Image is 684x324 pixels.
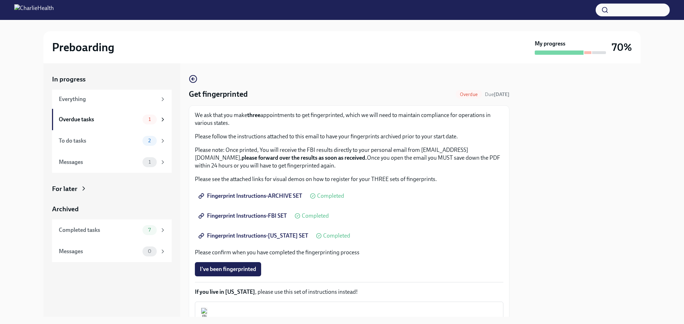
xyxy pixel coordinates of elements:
div: Completed tasks [59,226,140,234]
strong: please forward over the results as soon as received. [242,154,367,161]
a: For later [52,184,172,193]
span: 7 [144,227,155,233]
span: Completed [317,193,344,199]
p: Please see the attached links for visual demos on how to register for your THREE sets of fingerpr... [195,175,503,183]
strong: If you live in [US_STATE] [195,288,255,295]
span: Completed [323,233,350,239]
span: Fingerprint Instructions-[US_STATE] SET [200,232,308,239]
a: Fingerprint Instructions-[US_STATE] SET [195,229,313,243]
div: For later [52,184,77,193]
h3: 70% [612,41,632,54]
a: Messages1 [52,152,172,173]
strong: My progress [535,40,565,48]
a: Messages0 [52,241,172,262]
span: Due [485,91,509,97]
span: Completed [302,213,329,219]
span: 1 [144,117,155,122]
button: I've been fingerprinted [195,262,261,276]
strong: three [247,112,260,118]
a: To do tasks2 [52,130,172,152]
span: Overdue [456,92,482,97]
a: Archived [52,205,172,214]
div: Messages [59,248,140,255]
p: Please note: Once printed, You will receive the FBI results directly to your personal email from ... [195,146,503,170]
span: 1 [144,159,155,165]
a: Fingerprint Instructions-ARCHIVE SET [195,189,307,203]
span: September 15th, 2025 09:00 [485,91,509,98]
span: Fingerprint Instructions-FBI SET [200,212,287,219]
div: Messages [59,158,140,166]
h4: Get fingerprinted [189,89,248,100]
a: In progress [52,75,172,84]
span: Fingerprint Instructions-ARCHIVE SET [200,192,302,200]
div: Overdue tasks [59,116,140,123]
strong: [DATE] [494,91,509,97]
a: Everything [52,90,172,109]
img: CharlieHealth [14,4,54,16]
a: Completed tasks7 [52,219,172,241]
span: 0 [144,249,156,254]
p: Please confirm when you have completed the fingerprinting process [195,249,503,256]
div: Everything [59,95,157,103]
div: To do tasks [59,137,140,145]
a: Overdue tasks1 [52,109,172,130]
p: Please follow the instructions attached to this email to have your fingerprints archived prior to... [195,133,503,140]
p: , please use this set of instructions instead! [195,288,503,296]
a: Fingerprint Instructions-FBI SET [195,209,292,223]
span: 2 [144,138,155,143]
span: I've been fingerprinted [200,266,256,273]
h2: Preboarding [52,40,114,54]
p: We ask that you make appointments to get fingerprinted, which we will need to maintain compliance... [195,111,503,127]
